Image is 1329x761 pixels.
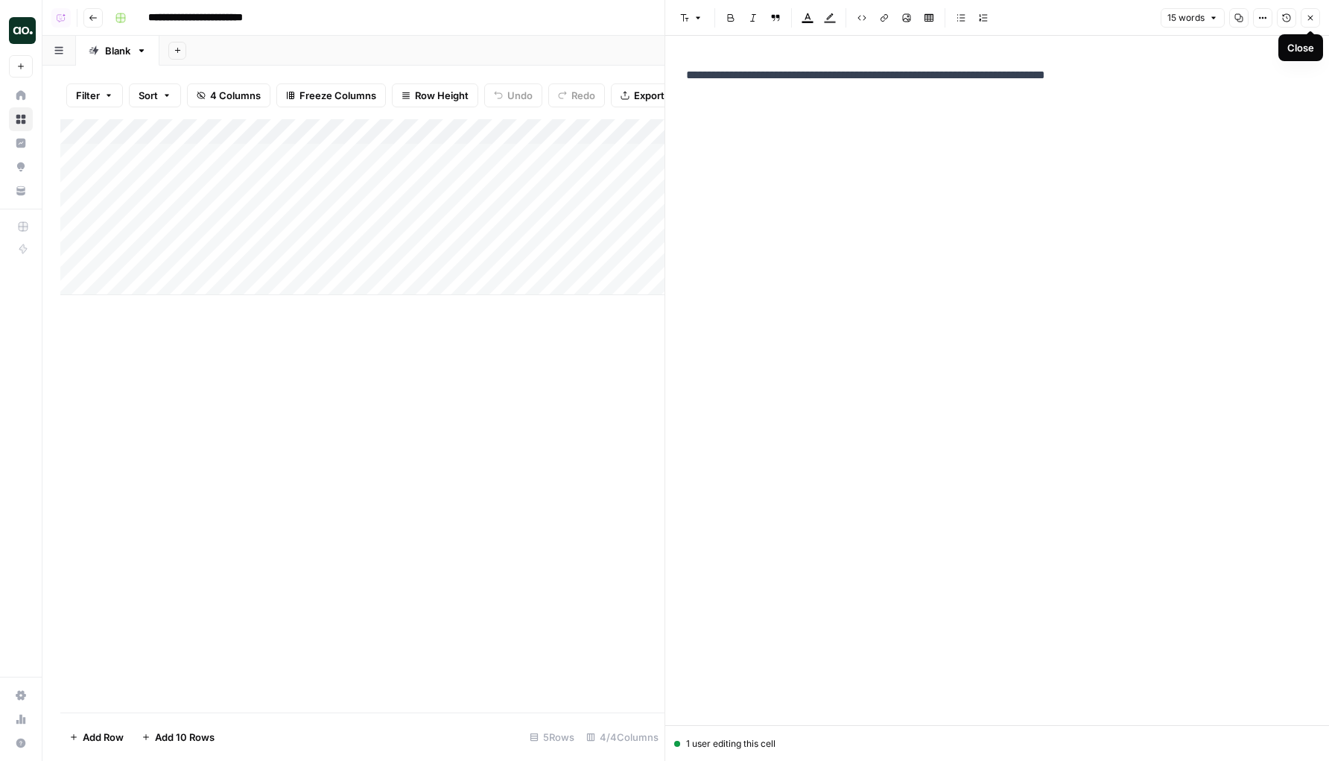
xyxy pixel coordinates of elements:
[1167,11,1205,25] span: 15 words
[133,725,223,749] button: Add 10 Rows
[210,88,261,103] span: 4 Columns
[9,683,33,707] a: Settings
[507,88,533,103] span: Undo
[9,731,33,755] button: Help + Support
[105,43,130,58] div: Blank
[415,88,469,103] span: Row Height
[139,88,158,103] span: Sort
[9,83,33,107] a: Home
[155,730,215,745] span: Add 10 Rows
[1287,40,1314,55] div: Close
[66,83,123,107] button: Filter
[299,88,376,103] span: Freeze Columns
[674,737,1320,751] div: 1 user editing this cell
[634,88,687,103] span: Export CSV
[571,88,595,103] span: Redo
[187,83,270,107] button: 4 Columns
[611,83,697,107] button: Export CSV
[76,36,159,66] a: Blank
[9,107,33,131] a: Browse
[580,725,664,749] div: 4/4 Columns
[548,83,605,107] button: Redo
[1161,8,1225,28] button: 15 words
[9,17,36,44] img: AirOps Builders Logo
[392,83,478,107] button: Row Height
[276,83,386,107] button: Freeze Columns
[9,12,33,49] button: Workspace: AirOps Builders
[76,88,100,103] span: Filter
[9,131,33,155] a: Insights
[129,83,181,107] button: Sort
[60,725,133,749] button: Add Row
[9,179,33,203] a: Your Data
[9,707,33,731] a: Usage
[484,83,542,107] button: Undo
[524,725,580,749] div: 5 Rows
[83,730,124,745] span: Add Row
[9,155,33,179] a: Opportunities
